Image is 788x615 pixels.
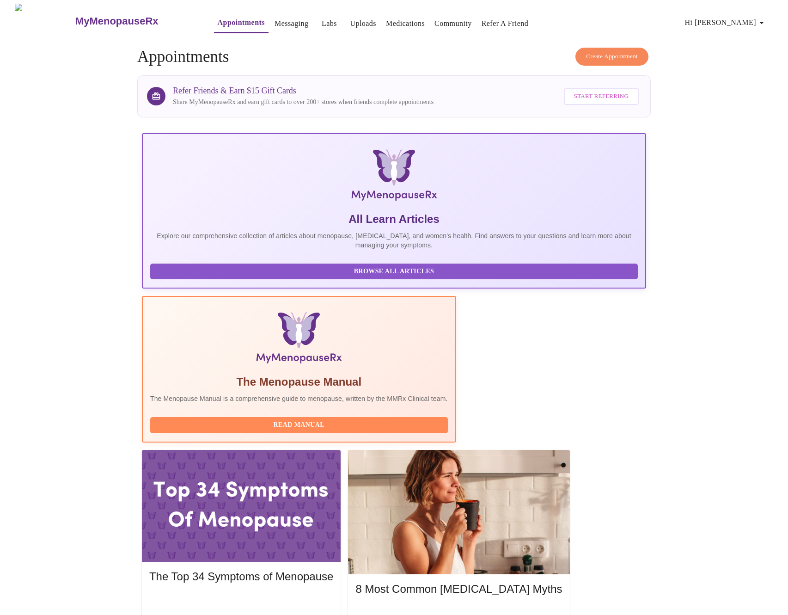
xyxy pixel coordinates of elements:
button: Community [431,14,476,33]
button: Refer a Friend [478,14,532,33]
a: Medications [386,17,425,30]
span: Browse All Articles [159,266,629,277]
button: Hi [PERSON_NAME] [681,13,771,32]
h3: Refer Friends & Earn $15 Gift Cards [173,86,434,96]
span: Start Referring [574,91,629,102]
button: Browse All Articles [150,264,638,280]
button: Read More [149,592,333,609]
span: Read More [159,595,324,606]
a: Read Manual [150,420,450,428]
img: Menopause Manual [197,312,400,367]
p: Explore our comprehensive collection of articles about menopause, [MEDICAL_DATA], and women's hea... [150,231,638,250]
button: Messaging [271,14,312,33]
h3: MyMenopauseRx [75,15,159,27]
h5: The Menopause Manual [150,375,448,389]
button: Start Referring [564,88,639,105]
button: Create Appointment [575,48,648,66]
button: Appointments [214,13,269,33]
a: Labs [322,17,337,30]
button: Medications [382,14,428,33]
button: Labs [314,14,344,33]
a: Community [434,17,472,30]
button: Read Manual [150,417,448,433]
h5: All Learn Articles [150,212,638,227]
a: MyMenopauseRx [74,5,195,37]
button: Uploads [346,14,380,33]
span: Hi [PERSON_NAME] [685,16,767,29]
h4: Appointments [137,48,651,66]
a: Messaging [275,17,308,30]
a: Uploads [350,17,376,30]
a: Read More [149,596,336,603]
h5: The Top 34 Symptoms of Menopause [149,569,333,584]
span: Read Manual [159,419,439,431]
h5: 8 Most Common [MEDICAL_DATA] Myths [355,582,562,597]
a: Browse All Articles [150,267,640,275]
a: Refer a Friend [482,17,529,30]
a: Start Referring [562,83,641,110]
p: Share MyMenopauseRx and earn gift cards to over 200+ stores when friends complete appointments [173,98,434,107]
span: Create Appointment [586,51,638,62]
a: Appointments [218,16,265,29]
p: The Menopause Manual is a comprehensive guide to menopause, written by the MMRx Clinical team. [150,394,448,403]
img: MyMenopauseRx Logo [15,4,74,38]
img: MyMenopauseRx Logo [226,149,562,204]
